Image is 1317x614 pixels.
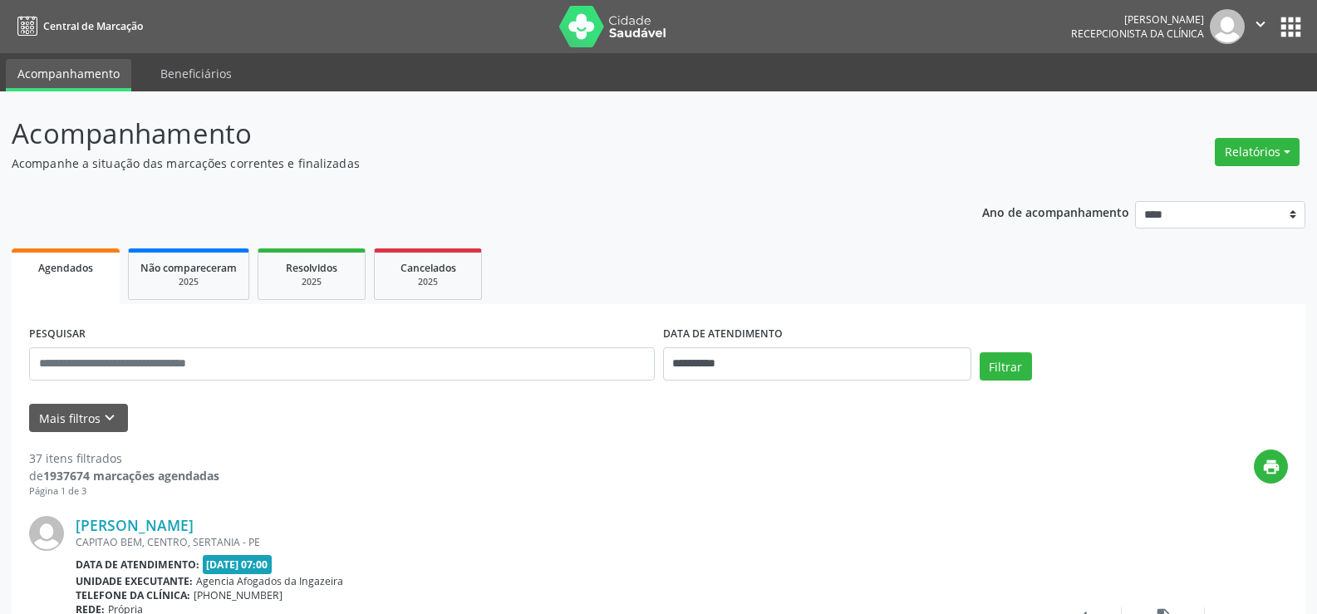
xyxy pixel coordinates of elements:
a: [PERSON_NAME] [76,516,194,534]
span: Recepcionista da clínica [1071,27,1204,41]
b: Telefone da clínica: [76,588,190,602]
div: 2025 [140,276,237,288]
i: print [1262,458,1280,476]
span: Resolvidos [286,261,337,275]
div: 2025 [386,276,469,288]
img: img [29,516,64,551]
a: Beneficiários [149,59,243,88]
i: keyboard_arrow_down [101,409,119,427]
div: Página 1 de 3 [29,484,219,499]
button: Relatórios [1215,138,1300,166]
strong: 1937674 marcações agendadas [43,468,219,484]
div: CAPITAO BEM, CENTRO, SERTANIA - PE [76,535,1039,549]
span: Central de Marcação [43,19,143,33]
p: Acompanhe a situação das marcações correntes e finalizadas [12,155,917,172]
p: Ano de acompanhamento [982,201,1129,222]
b: Unidade executante: [76,574,193,588]
i:  [1251,15,1270,33]
button: Filtrar [980,352,1032,381]
b: Data de atendimento: [76,558,199,572]
div: 2025 [270,276,353,288]
div: 37 itens filtrados [29,449,219,467]
span: Não compareceram [140,261,237,275]
label: PESQUISAR [29,322,86,347]
span: Cancelados [401,261,456,275]
button:  [1245,9,1276,44]
button: print [1254,449,1288,484]
span: Agendados [38,261,93,275]
span: [DATE] 07:00 [203,555,273,574]
p: Acompanhamento [12,113,917,155]
a: Acompanhamento [6,59,131,91]
span: [PHONE_NUMBER] [194,588,283,602]
button: Mais filtroskeyboard_arrow_down [29,404,128,433]
div: de [29,467,219,484]
a: Central de Marcação [12,12,143,40]
button: apps [1276,12,1305,42]
label: DATA DE ATENDIMENTO [663,322,783,347]
img: img [1210,9,1245,44]
span: Agencia Afogados da Ingazeira [196,574,343,588]
div: [PERSON_NAME] [1071,12,1204,27]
